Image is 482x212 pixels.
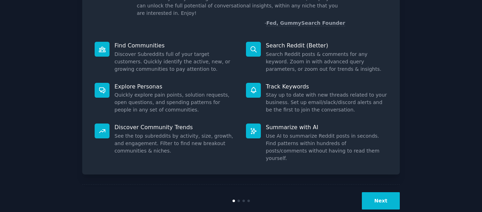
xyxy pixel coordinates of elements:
dd: Discover Subreddits full of your target customers. Quickly identify the active, new, or growing c... [114,51,236,73]
p: Explore Personas [114,83,236,90]
dd: Stay up to date with new threads related to your business. Set up email/slack/discord alerts and ... [266,91,387,114]
p: Summarize with AI [266,124,387,131]
div: - [264,19,345,27]
p: Find Communities [114,42,236,49]
p: Track Keywords [266,83,387,90]
dd: See the top subreddits by activity, size, growth, and engagement. Filter to find new breakout com... [114,132,236,155]
dd: Quickly explore pain points, solution requests, open questions, and spending patterns for people ... [114,91,236,114]
button: Next [362,192,400,210]
p: Discover Community Trends [114,124,236,131]
a: Fed, GummySearch Founder [266,20,345,26]
p: Search Reddit (Better) [266,42,387,49]
dd: Search Reddit posts & comments for any keyword. Zoom in with advanced query parameters, or zoom o... [266,51,387,73]
dd: Use AI to summarize Reddit posts in seconds. Find patterns within hundreds of posts/comments with... [266,132,387,162]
